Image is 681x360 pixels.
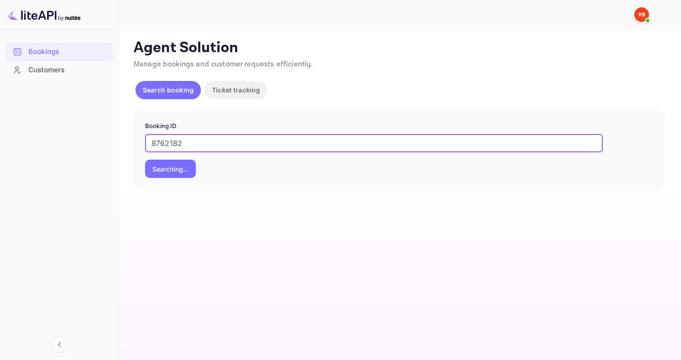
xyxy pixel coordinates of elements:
[212,85,260,95] p: Ticket tracking
[5,43,113,60] a: Bookings
[51,336,68,353] button: Collapse navigation
[145,122,653,131] p: Booking ID
[145,160,196,178] button: Searching...
[134,59,313,69] span: Manage bookings and customer requests efficiently.
[634,7,649,22] img: Yandex Support
[28,65,108,75] div: Customers
[7,7,81,22] img: LiteAPI logo
[5,61,113,78] a: Customers
[145,134,603,152] input: Enter Booking ID (e.g., 63782194)
[28,47,108,57] div: Bookings
[5,43,113,61] div: Bookings
[134,39,665,57] p: Agent Solution
[143,85,194,95] p: Search booking
[5,61,113,79] div: Customers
